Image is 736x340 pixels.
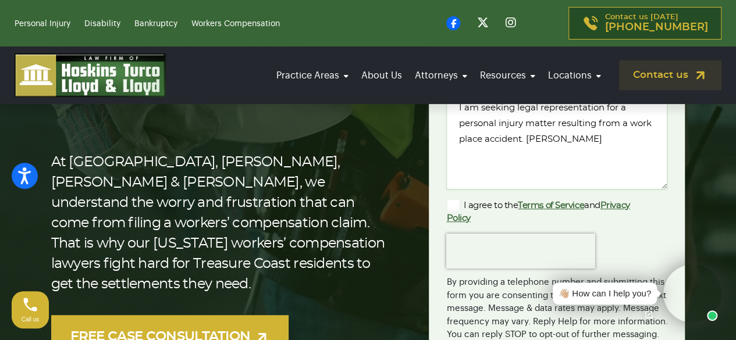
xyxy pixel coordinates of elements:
[446,234,595,269] iframe: reCAPTCHA
[605,22,708,33] span: [PHONE_NUMBER]
[477,59,539,92] a: Resources
[518,201,584,210] a: Terms of Service
[15,20,70,28] a: Personal Injury
[51,152,392,295] p: At [GEOGRAPHIC_DATA], [PERSON_NAME], [PERSON_NAME] & [PERSON_NAME], we understand the worry and f...
[545,59,605,92] a: Locations
[22,316,40,323] span: Call us
[411,59,471,92] a: Attorneys
[619,60,721,90] a: Contact us
[134,20,177,28] a: Bankruptcy
[637,302,661,327] a: Open chat
[84,20,120,28] a: Disability
[15,53,166,97] img: logo
[358,59,406,92] a: About Us
[559,287,651,300] div: 👋🏼 How can I help you?
[446,199,649,224] label: I agree to the and
[605,13,708,33] p: Contact us [DATE]
[273,59,352,92] a: Practice Areas
[568,7,721,40] a: Contact us [DATE][PHONE_NUMBER]
[191,20,280,28] a: Workers Compensation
